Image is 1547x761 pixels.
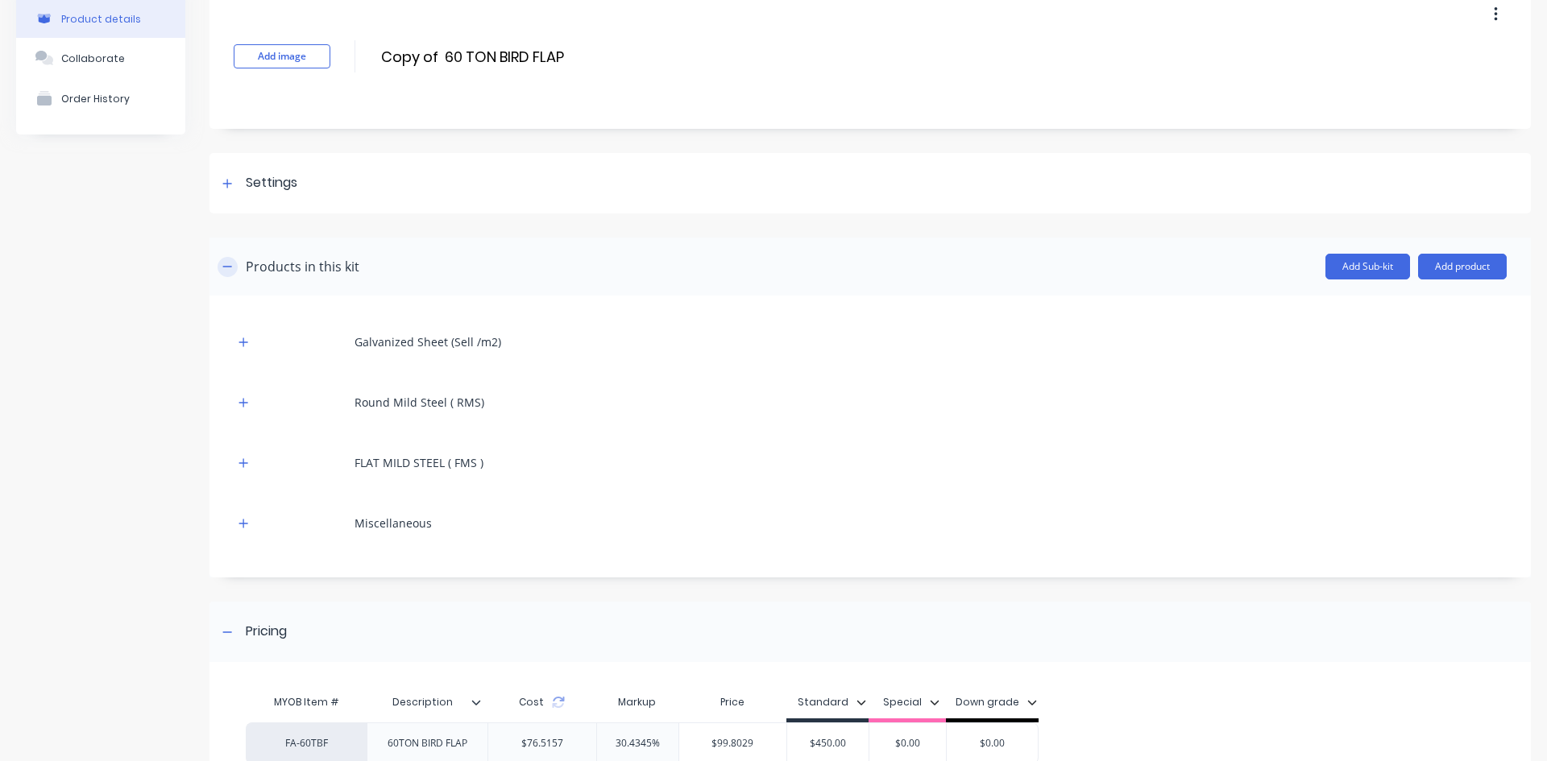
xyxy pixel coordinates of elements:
div: Products in this kit [246,257,359,276]
div: Galvanized Sheet (Sell /m2) [355,333,501,350]
div: 60TON BIRD FLAP [375,733,480,754]
button: Add image [234,44,330,68]
div: Settings [246,173,297,193]
div: Special [883,695,922,709]
button: Add product [1418,254,1507,279]
button: Collaborate [16,38,185,78]
div: Price [678,686,787,718]
div: Collaborate [61,52,125,64]
div: Order History [61,93,130,105]
div: Description [367,682,478,722]
span: Cost [519,695,544,709]
div: Product details [61,13,141,25]
button: Down grade [948,690,1045,714]
div: Description [367,686,487,718]
div: Markup [596,686,678,718]
div: Standard [798,695,848,709]
div: MYOB Item # [246,686,367,718]
div: Pricing [246,622,287,642]
button: Order History [16,78,185,118]
input: Enter kit name [379,45,665,68]
button: Special [875,690,948,714]
div: Cost [487,686,596,718]
div: Miscellaneous [355,515,432,531]
div: FLAT MILD STEEL ( FMS ) [355,454,483,471]
div: FA-60TBF [263,736,351,751]
div: Down grade [956,695,1019,709]
div: Round Mild Steel ( RMS) [355,394,484,411]
button: Standard [790,690,874,714]
button: Add Sub-kit [1325,254,1410,279]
